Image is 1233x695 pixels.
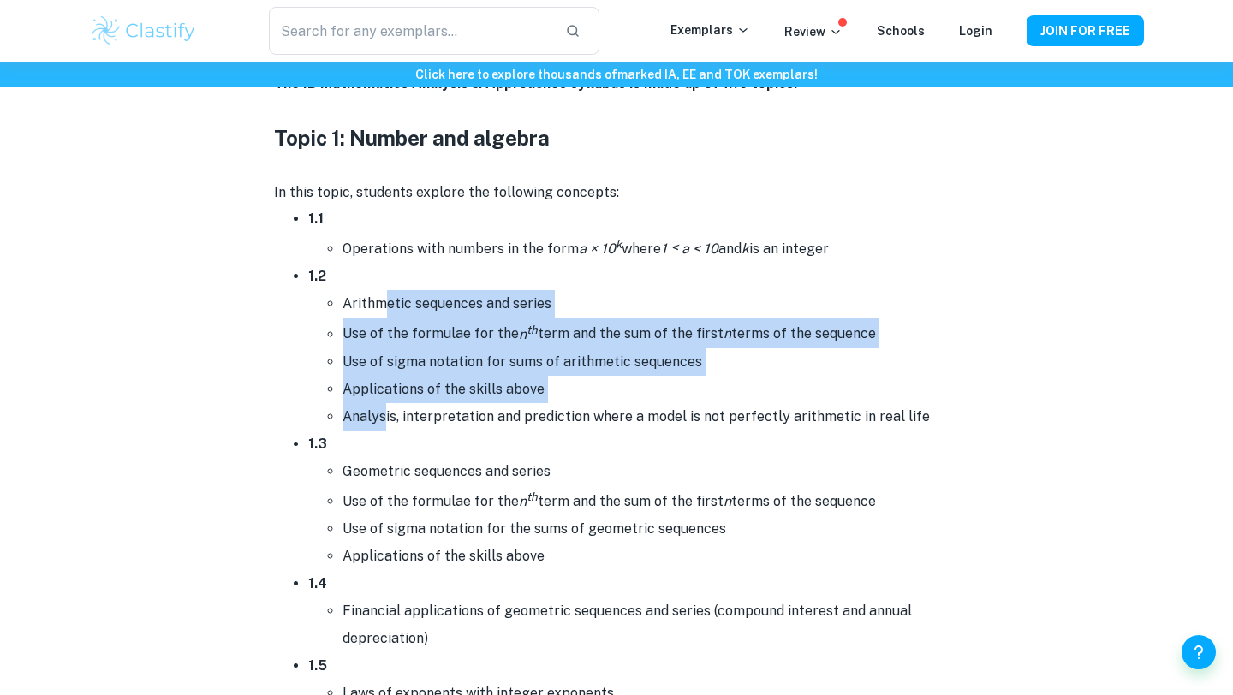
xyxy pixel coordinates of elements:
li: Operations with numbers in the form where and is an integer [342,233,959,263]
strong: Topic 1: Number and algebra [274,126,550,150]
strong: The IB Mathematics Analysis & Approaches syllabus is made up of five topics: [274,75,797,92]
sup: k [616,237,622,251]
li: Applications of the skills above [342,543,959,570]
a: Schools [877,24,925,38]
li: Use of the formulae for the term and the sum of the first terms of the sequence [342,318,959,347]
strong: 1.2 [308,268,326,284]
i: n [519,493,538,509]
img: Clastify logo [89,14,198,48]
p: Review [784,22,843,41]
li: Use of sigma notation for the sums of geometric sequences [342,515,959,543]
li: Applications of the skills above [342,376,959,403]
strong: 1.4 [308,575,327,591]
i: n [724,493,731,509]
i: a × 10 [579,241,622,257]
input: Search for any exemplars... [269,7,551,55]
button: JOIN FOR FREE [1027,15,1144,46]
p: Exemplars [670,21,750,39]
sup: th [527,490,538,503]
li: Financial applications of geometric sequences and series (compound interest and annual depreciation) [342,597,959,652]
i: n [519,326,538,342]
li: Use of the formulae for the term and the sum of the first terms of the sequence [342,485,959,515]
i: 1 ≤ a < 10 [661,241,718,257]
li: Arithmetic sequences and series [342,290,959,318]
button: Help and Feedback [1182,635,1216,669]
li: Geometric sequences and series [342,458,959,485]
strong: 1.3 [308,436,327,452]
sup: th [527,322,538,336]
li: Analysis, interpretation and prediction where a model is not perfectly arithmetic in real life [342,403,959,431]
strong: 1.1 [308,211,324,227]
a: Login [959,24,992,38]
i: n [724,326,731,342]
li: Use of sigma notation for sums of arithmetic sequences [342,348,959,376]
strong: 1.5 [308,657,327,674]
h6: Click here to explore thousands of marked IA, EE and TOK exemplars ! [3,65,1230,84]
i: k [742,241,749,257]
p: In this topic, students explore the following concepts: [274,180,959,205]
